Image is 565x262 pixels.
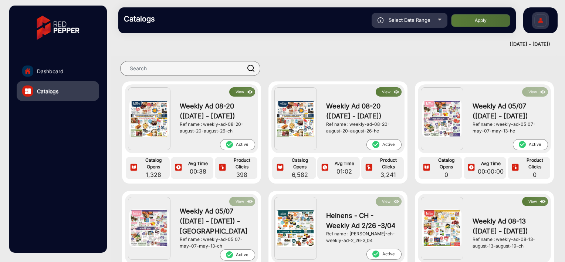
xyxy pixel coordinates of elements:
[331,167,358,176] span: 01:02
[321,164,329,172] img: icon
[286,157,314,170] span: Catalog Opens
[180,101,251,121] span: Weekly Ad 08-20 ([DATE] - [DATE])
[372,250,380,258] mat-icon: check_circle
[180,121,251,134] div: Ref name : weekly-ad-08-20-august-20-august-26-ch
[17,61,99,81] a: Dashboard
[185,167,212,176] span: 00:38
[533,9,548,34] img: Sign%20Up.svg
[276,209,315,247] img: Heinens - CH - Weekly Ad 2/26 -3/04
[375,170,402,179] span: 3,241
[477,160,505,167] span: Avg Time
[129,164,138,172] img: icon
[218,164,227,172] img: icon
[229,87,255,97] button: Viewicon
[326,211,398,231] span: Heinens - CH - Weekly Ad 2/26 -3/04
[246,198,254,206] img: icon
[286,170,314,179] span: 6,582
[392,88,401,96] img: icon
[521,157,548,170] span: Product Clicks
[518,140,526,149] mat-icon: check_circle
[477,167,505,176] span: 00:00:00
[467,164,476,172] img: icon
[389,17,430,23] span: Select Date Range
[473,236,544,249] div: Ref name : weekly-ad-08-13-august-13-august-19-ch
[185,160,212,167] span: Avg Time
[522,197,548,206] button: Viewicon
[37,87,58,95] span: Catalogs
[180,236,251,249] div: Ref name : weekly-ad-05_07-may-07-may-13-ch
[432,170,460,179] span: 0
[366,249,402,260] span: Active
[422,100,461,137] img: Weekly Ad 05/07 (May 07 - May 13)
[229,157,256,170] span: Product Clicks
[376,197,402,206] button: Viewicon
[378,17,384,23] img: icon
[521,170,548,179] span: 0
[229,197,255,206] button: Viewicon
[365,164,373,172] img: icon
[473,121,544,134] div: Ref name : weekly-ad-05_07-may-07-may-13-he
[220,139,255,150] span: Active
[513,139,548,150] span: Active
[511,164,520,172] img: icon
[111,41,550,48] div: ([DATE] - [DATE])
[375,157,402,170] span: Product Clicks
[276,100,315,137] img: Weekly Ad 08-20 (August 20 - August 26)
[432,157,460,170] span: Catalog Opens
[37,67,64,75] span: Dashboard
[326,231,398,244] div: Ref name : [PERSON_NAME]-ch-weekly-ad-2_26-3_04
[220,249,255,261] span: Active
[24,68,31,74] img: home
[451,14,510,27] button: Apply
[139,157,168,170] span: Catalog Opens
[225,251,233,259] mat-icon: check_circle
[129,100,169,137] img: Weekly Ad 08-20 (August 20 - August 26)
[17,81,99,101] a: Catalogs
[225,140,233,149] mat-icon: check_circle
[326,121,398,134] div: Ref name : weekly-ad-08-20-august-20-august-26-he
[376,87,402,97] button: Viewicon
[174,164,183,172] img: icon
[246,88,254,96] img: icon
[31,9,85,46] img: vmg-logo
[473,101,544,121] span: Weekly Ad 05/07 ([DATE] - [DATE])
[139,170,168,179] span: 1,328
[366,139,402,150] span: Active
[539,198,547,206] img: icon
[539,88,547,96] img: icon
[422,164,431,172] img: icon
[473,216,544,236] span: Weekly Ad 08-13 ([DATE] - [DATE])
[129,209,169,247] img: Weekly Ad 05/07 (May 07 - May 13) - CH
[372,140,380,149] mat-icon: check_circle
[120,61,260,76] input: Search
[422,209,461,247] img: Weekly Ad 08-13 (August 13 - August 19)
[522,87,548,97] button: Viewicon
[180,206,251,236] span: Weekly Ad 05/07 ([DATE] - [DATE]) - [GEOGRAPHIC_DATA]
[326,101,398,121] span: Weekly Ad 08-20 ([DATE] - [DATE])
[392,198,401,206] img: icon
[229,170,256,179] span: 398
[331,160,358,167] span: Avg Time
[276,164,284,172] img: icon
[124,14,227,23] h3: Catalogs
[247,65,255,72] img: prodSearch.svg
[25,88,31,94] img: catalog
